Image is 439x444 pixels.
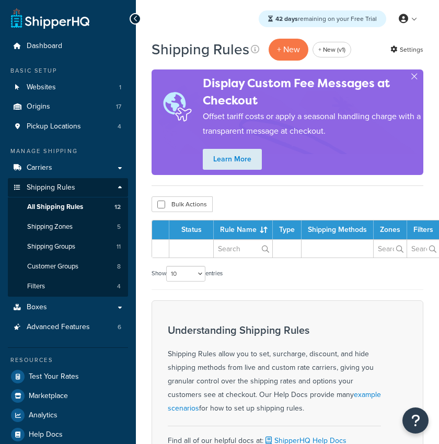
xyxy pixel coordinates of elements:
a: Shipping Rules [8,178,128,197]
span: Test Your Rates [29,372,79,381]
span: 6 [118,323,121,332]
span: 1 [119,83,121,92]
div: Basic Setup [8,66,128,75]
span: 11 [117,242,121,251]
select: Showentries [166,266,205,282]
span: Websites [27,83,56,92]
span: Marketplace [29,392,68,401]
a: + New (v1) [313,42,351,57]
span: Filters [27,282,45,291]
span: 4 [117,282,121,291]
a: Dashboard [8,37,128,56]
li: Customer Groups [8,257,128,276]
span: 5 [117,223,121,231]
p: Offset tariff costs or apply a seasonal handling charge with a transparent message at checkout. [203,109,423,138]
li: Advanced Features [8,318,128,337]
li: Pickup Locations [8,117,128,136]
span: 12 [114,203,121,212]
div: Shipping Rules allow you to set, surcharge, discount, and hide shipping methods from live and cus... [168,324,381,415]
a: Origins 17 [8,97,128,116]
span: 8 [117,262,121,271]
li: Origins [8,97,128,116]
h4: Display Custom Fee Messages at Checkout [203,75,423,109]
th: Shipping Methods [302,220,374,239]
input: Search [374,240,407,258]
a: Carriers [8,158,128,178]
a: Analytics [8,406,128,425]
span: Advanced Features [27,323,90,332]
span: Boxes [27,303,47,312]
li: Shipping Rules [8,178,128,297]
th: Type [273,220,302,239]
span: Analytics [29,411,57,420]
th: Zones [374,220,407,239]
button: Open Resource Center [402,407,429,434]
a: Marketplace [8,387,128,405]
div: remaining on your Free Trial [259,10,386,27]
span: Shipping Rules [27,183,75,192]
a: All Shipping Rules 12 [8,197,128,217]
a: Test Your Rates [8,367,128,386]
a: Help Docs [8,425,128,444]
h1: Shipping Rules [152,39,249,60]
a: Settings [390,42,423,57]
span: 17 [116,102,121,111]
img: duties-banner-06bc72dcb5fe05cb3f9472aba00be2ae8eb53ab6f0d8bb03d382ba314ac3c341.png [152,85,203,129]
a: Advanced Features 6 [8,318,128,337]
div: Manage Shipping [8,147,128,156]
a: Websites 1 [8,78,128,97]
div: Resources [8,356,128,365]
strong: 42 days [275,14,298,24]
span: Dashboard [27,42,62,51]
p: + New [269,39,308,60]
li: Websites [8,78,128,97]
a: Shipping Zones 5 [8,217,128,237]
th: Status [169,220,214,239]
span: 4 [118,122,121,131]
span: Shipping Zones [27,223,73,231]
label: Show entries [152,266,223,282]
span: All Shipping Rules [27,203,83,212]
a: Shipping Groups 11 [8,237,128,256]
a: Filters 4 [8,277,128,296]
input: Search [214,240,272,258]
a: Boxes [8,298,128,317]
h3: Understanding Shipping Rules [168,324,381,336]
th: Rule Name [214,220,273,239]
span: Shipping Groups [27,242,75,251]
a: Pickup Locations 4 [8,117,128,136]
a: Customer Groups 8 [8,257,128,276]
span: Customer Groups [27,262,78,271]
span: Carriers [27,163,52,172]
span: Pickup Locations [27,122,81,131]
li: All Shipping Rules [8,197,128,217]
li: Filters [8,277,128,296]
a: Learn More [203,149,262,170]
li: Shipping Zones [8,217,128,237]
span: Help Docs [29,430,63,439]
li: Shipping Groups [8,237,128,256]
button: Bulk Actions [152,196,213,212]
span: Origins [27,102,50,111]
a: ShipperHQ Home [11,8,89,29]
